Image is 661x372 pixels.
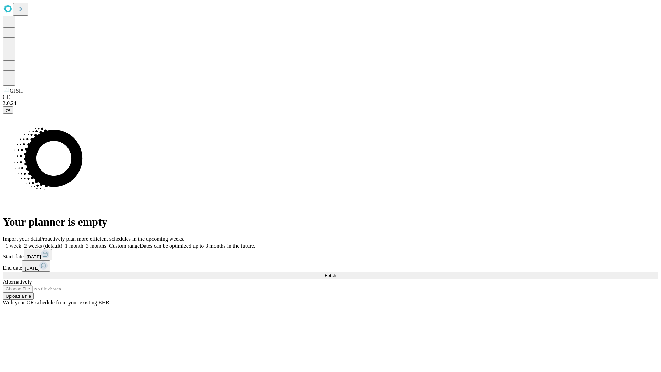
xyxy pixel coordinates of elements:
span: @ [6,107,10,113]
span: Proactively plan more efficient schedules in the upcoming weeks. [40,236,185,242]
button: @ [3,106,13,114]
span: Dates can be optimized up to 3 months in the future. [140,243,255,249]
span: Fetch [325,273,336,278]
span: Alternatively [3,279,32,285]
span: 2 weeks (default) [24,243,62,249]
button: Fetch [3,272,658,279]
span: Custom range [109,243,140,249]
span: With your OR schedule from your existing EHR [3,300,109,306]
span: [DATE] [27,254,41,259]
span: [DATE] [25,266,39,271]
div: End date [3,260,658,272]
div: 2.0.241 [3,100,658,106]
h1: Your planner is empty [3,216,658,228]
div: Start date [3,249,658,260]
span: 3 months [86,243,106,249]
span: Import your data [3,236,40,242]
span: 1 week [6,243,21,249]
span: GJSH [10,88,23,94]
button: Upload a file [3,292,34,300]
div: GEI [3,94,658,100]
button: [DATE] [22,260,50,272]
span: 1 month [65,243,83,249]
button: [DATE] [24,249,52,260]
